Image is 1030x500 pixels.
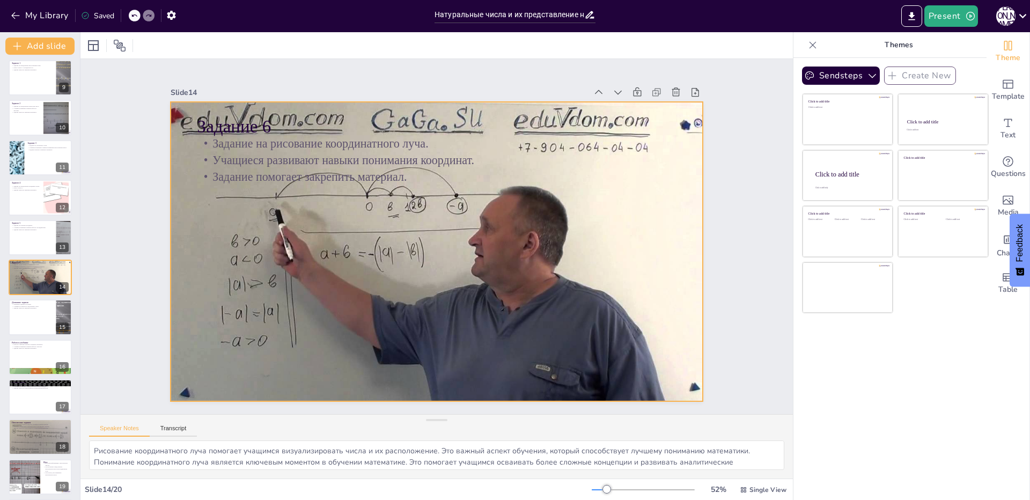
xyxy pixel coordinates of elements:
div: Add text boxes [987,109,1029,148]
p: Письменные задания [12,421,69,424]
p: Задание на рисование координатного луча. [12,263,69,266]
span: Media [998,207,1019,218]
p: Задание помогает закрепить материал. [12,307,53,310]
span: Questions [991,168,1026,180]
p: Задание на указание координат. [12,224,53,226]
div: Click to add title [904,212,981,216]
p: Учащиеся развивают навыки понимания координат. [12,266,69,268]
p: Задание помогает закрепить материал. [204,144,682,210]
div: Click to add title [808,100,885,104]
p: Задание на определение количества чисел. [12,105,40,107]
div: 15 [9,299,72,335]
button: Add slide [5,38,75,55]
p: Домашнее задание на чтение. [12,304,53,306]
p: Учащиеся готовятся к следующему уроку. [12,305,53,307]
button: Export to PowerPoint [901,5,922,27]
p: Задание на рисование координатного луча. [208,111,686,178]
div: Click to add title [904,156,981,159]
span: Charts [997,247,1019,259]
p: Задание помогает закрепить материал. [27,149,69,151]
div: 16 [56,362,69,372]
div: Click to add text [904,218,938,221]
p: Работа в учебнике помогает закрепить материал. [12,343,69,345]
button: Transcript [150,425,197,437]
p: Задание помогает подготовиться к контрольным работам. [12,387,69,389]
p: Задание помогает закрепить материал. [12,111,40,113]
div: Change the overall theme [987,32,1029,71]
p: Задание 3 [27,142,69,145]
span: Table [998,284,1018,296]
div: Add a table [987,264,1029,303]
div: 11 [56,163,69,172]
div: Click to add text [861,218,885,221]
div: 9 [59,83,69,92]
div: Layout [85,37,102,54]
span: Theme [996,52,1020,64]
div: 12 [56,203,69,212]
p: Учащиеся развивают навыки работы с числами. [12,107,40,111]
div: https://cdn.sendsteps.com/images/logo/sendsteps_logo_white.pnghttps://cdn.sendsteps.com/images/lo... [9,220,72,255]
p: Учащиеся развивают навыки понимания координат. [205,127,683,194]
p: Задание на сортировку точек. [27,145,69,147]
p: Мы научились представлять натуральные числа на координатном луче. [43,466,69,472]
span: Single View [749,486,786,494]
p: Задание 4 [12,181,40,185]
div: https://cdn.sendsteps.com/images/logo/sendsteps_logo_white.pnghttps://cdn.sendsteps.com/images/lo... [9,100,72,135]
textarea: Рисование координатного луча помогает учащимся визуализировать числа и их расположение. Это важны... [89,440,784,470]
p: Задание помогает подготовиться к контрольным работам. [12,427,69,429]
p: Устные задания помогают развивать навыки счета. [12,383,69,385]
p: Задание 5 [12,221,53,224]
div: 16 [9,340,72,375]
input: Insert title [435,7,584,23]
div: https://cdn.sendsteps.com/images/logo/sendsteps_logo_white.pnghttps://cdn.sendsteps.com/images/lo... [9,140,72,175]
button: Feedback - Show survey [1010,214,1030,286]
p: Итоговая информация о натуральных числах. [43,462,69,466]
p: Задание на определение координаты точки. [12,185,40,187]
div: [PERSON_NAME] [996,6,1016,26]
p: Задание 6 [209,90,688,165]
button: Sendsteps [802,67,880,85]
span: Template [992,91,1025,102]
div: 52 % [705,484,731,495]
div: Get real-time input from your audience [987,148,1029,187]
p: Задание помогает закрепить материал. [12,229,53,231]
p: Задание 6 [12,261,69,264]
div: Click to add title [808,212,885,216]
p: Ответ: точка N. [12,187,40,189]
div: Click to add text [808,218,833,221]
div: Click to add text [835,218,859,221]
div: Add images, graphics, shapes or video [987,187,1029,225]
div: 17 [9,379,72,415]
div: Click to add text [808,106,885,109]
span: Feedback [1015,224,1025,262]
button: My Library [8,7,73,24]
p: Ответ: точка C с координатой 78. [12,67,53,69]
p: Учащиеся развивают навыки работы с координатами. [12,226,53,229]
p: Устные задания [12,381,69,384]
div: 19 [56,482,69,491]
div: 17 [56,402,69,411]
p: Задание помогает закрепить материал. [12,268,69,270]
button: [PERSON_NAME] [996,5,1016,27]
div: Click to add body [815,187,883,189]
button: Present [924,5,978,27]
div: 15 [56,322,69,332]
div: 18 [9,419,72,454]
button: Create New [884,67,956,85]
span: Position [113,39,126,52]
p: Учащиеся развивают навыки работы с текстом. [12,345,69,348]
div: 18 [56,442,69,452]
div: Click to add text [946,218,980,221]
p: Задание 1 [12,62,53,65]
div: https://cdn.sendsteps.com/images/logo/sendsteps_logo_white.pnghttps://cdn.sendsteps.com/images/lo... [9,260,72,295]
div: Slide 14 [187,60,602,114]
p: Итог [43,461,69,464]
div: 19 [9,459,72,495]
div: Saved [81,11,114,21]
p: Themes [821,32,976,58]
div: Slide 14 / 20 [85,484,592,495]
p: Домашнее задание [12,301,53,304]
p: Учащиеся закрепляют материал через устные задания. [12,385,69,387]
div: https://cdn.sendsteps.com/images/logo/sendsteps_logo_white.pnghttps://cdn.sendsteps.com/images/lo... [9,180,72,215]
div: 14 [56,282,69,292]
